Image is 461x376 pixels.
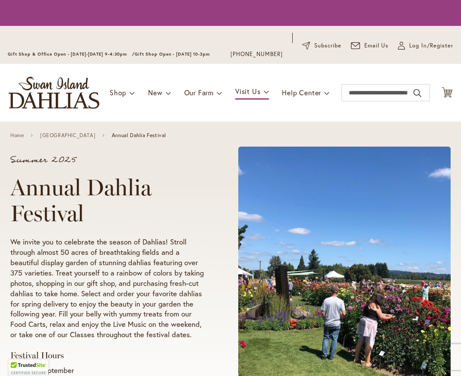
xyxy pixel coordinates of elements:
[184,88,214,97] span: Our Farm
[10,132,24,138] a: Home
[364,41,389,50] span: Email Us
[112,132,166,138] span: Annual Dahlia Festival
[9,77,99,109] a: store logo
[10,237,205,340] p: We invite you to celebrate the season of Dahlias! Stroll through almost 50 acres of breathtaking ...
[282,88,321,97] span: Help Center
[110,88,126,97] span: Shop
[135,51,210,57] span: Gift Shop Open - [DATE] 10-3pm
[302,41,341,50] a: Subscribe
[148,88,162,97] span: New
[10,156,205,164] p: Summer 2025
[230,50,283,59] a: [PHONE_NUMBER]
[10,350,205,361] h3: Festival Hours
[351,41,389,50] a: Email Us
[314,41,341,50] span: Subscribe
[235,87,260,96] span: Visit Us
[9,360,48,376] div: TrustedSite Certified
[409,41,453,50] span: Log In/Register
[10,175,205,226] h1: Annual Dahlia Festival
[8,51,135,57] span: Gift Shop & Office Open - [DATE]-[DATE] 9-4:30pm /
[414,86,421,100] button: Search
[40,132,95,138] a: [GEOGRAPHIC_DATA]
[398,41,453,50] a: Log In/Register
